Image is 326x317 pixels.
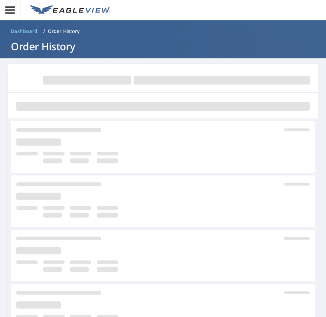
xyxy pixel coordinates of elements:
[8,26,40,37] a: Dashboard
[8,26,318,37] nav: breadcrumb
[26,1,114,19] a: EV Logo
[8,39,318,53] h1: Order History
[30,5,110,15] img: EV Logo
[11,28,38,35] span: Dashboard
[43,27,45,35] li: /
[48,28,80,35] p: Order History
